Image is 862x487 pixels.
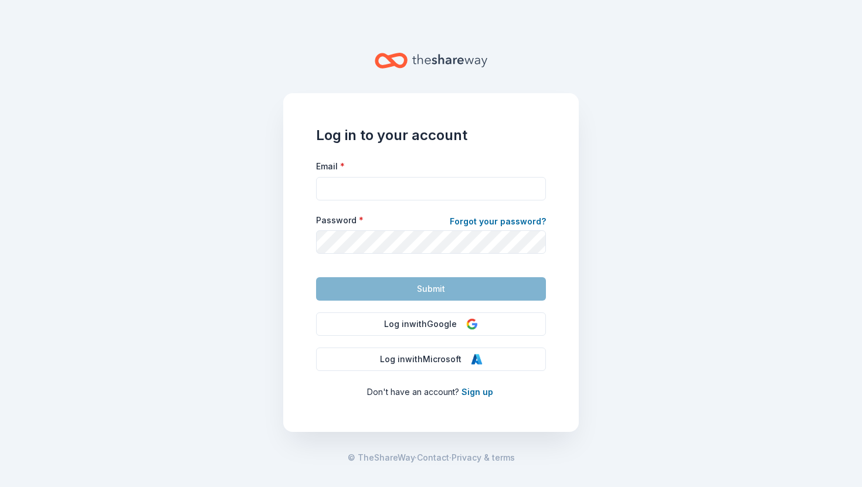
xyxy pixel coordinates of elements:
img: Microsoft Logo [471,353,483,365]
button: Log inwithMicrosoft [316,348,546,371]
label: Password [316,214,364,226]
a: Forgot your password? [450,214,546,231]
a: Home [375,47,487,74]
span: © TheShareWay [348,452,415,462]
span: Don ' t have an account? [367,387,459,397]
img: Google Logo [466,318,478,330]
a: Sign up [461,387,493,397]
h1: Log in to your account [316,126,546,145]
a: Privacy & terms [452,451,515,465]
span: · · [348,451,515,465]
a: Contact [417,451,449,465]
label: Email [316,161,345,172]
button: Log inwithGoogle [316,312,546,336]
